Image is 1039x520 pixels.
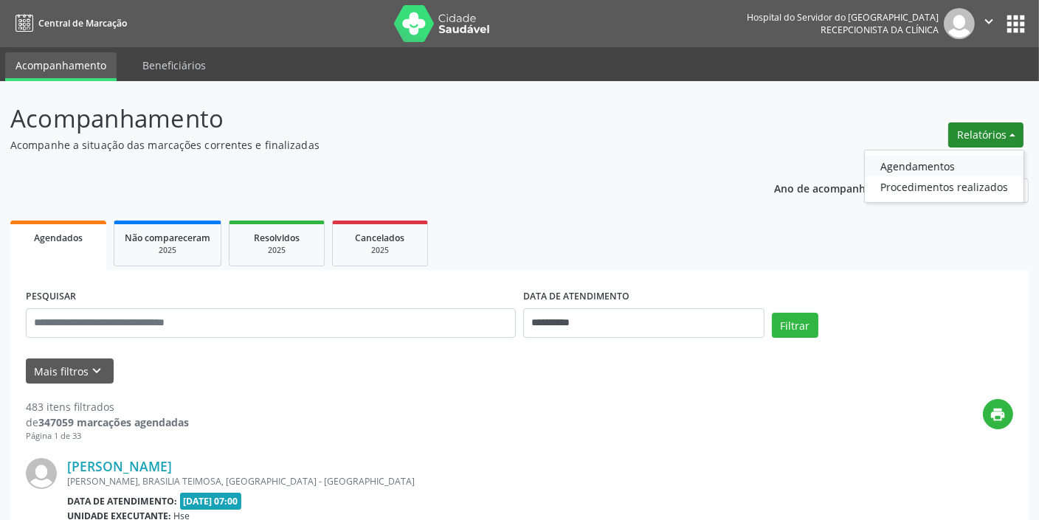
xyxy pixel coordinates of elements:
button: Relatórios [948,122,1024,148]
span: Resolvidos [254,232,300,244]
button:  [975,8,1003,39]
button: print [983,399,1013,429]
span: [DATE] 07:00 [180,493,242,510]
button: Mais filtroskeyboard_arrow_down [26,358,114,384]
div: [PERSON_NAME], BRASILIA TEIMOSA, [GEOGRAPHIC_DATA] - [GEOGRAPHIC_DATA] [67,475,792,488]
div: 2025 [343,245,417,256]
div: Hospital do Servidor do [GEOGRAPHIC_DATA] [747,11,939,24]
div: 483 itens filtrados [26,399,189,415]
p: Acompanhamento [10,100,723,137]
p: Ano de acompanhamento [774,178,905,197]
img: img [26,458,57,489]
a: [PERSON_NAME] [67,458,172,474]
i: print [990,406,1007,423]
div: Página 1 de 33 [26,430,189,443]
a: Acompanhamento [5,52,117,81]
button: apps [1003,11,1029,37]
button: Filtrar [772,313,818,338]
span: Agendados [34,232,83,244]
span: Não compareceram [125,232,210,244]
a: Procedimentos realizados [865,176,1024,197]
a: Central de Marcação [10,11,127,35]
span: Central de Marcação [38,17,127,30]
img: img [944,8,975,39]
label: DATA DE ATENDIMENTO [523,285,629,308]
i:  [981,13,997,30]
ul: Relatórios [864,150,1024,203]
span: Recepcionista da clínica [821,24,939,36]
a: Beneficiários [132,52,216,78]
div: 2025 [240,245,314,256]
div: 2025 [125,245,210,256]
span: Cancelados [356,232,405,244]
p: Acompanhe a situação das marcações correntes e finalizadas [10,137,723,153]
i: keyboard_arrow_down [89,363,106,379]
strong: 347059 marcações agendadas [38,415,189,429]
a: Agendamentos [865,156,1024,176]
label: PESQUISAR [26,285,76,308]
b: Data de atendimento: [67,495,177,507]
div: de [26,415,189,430]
